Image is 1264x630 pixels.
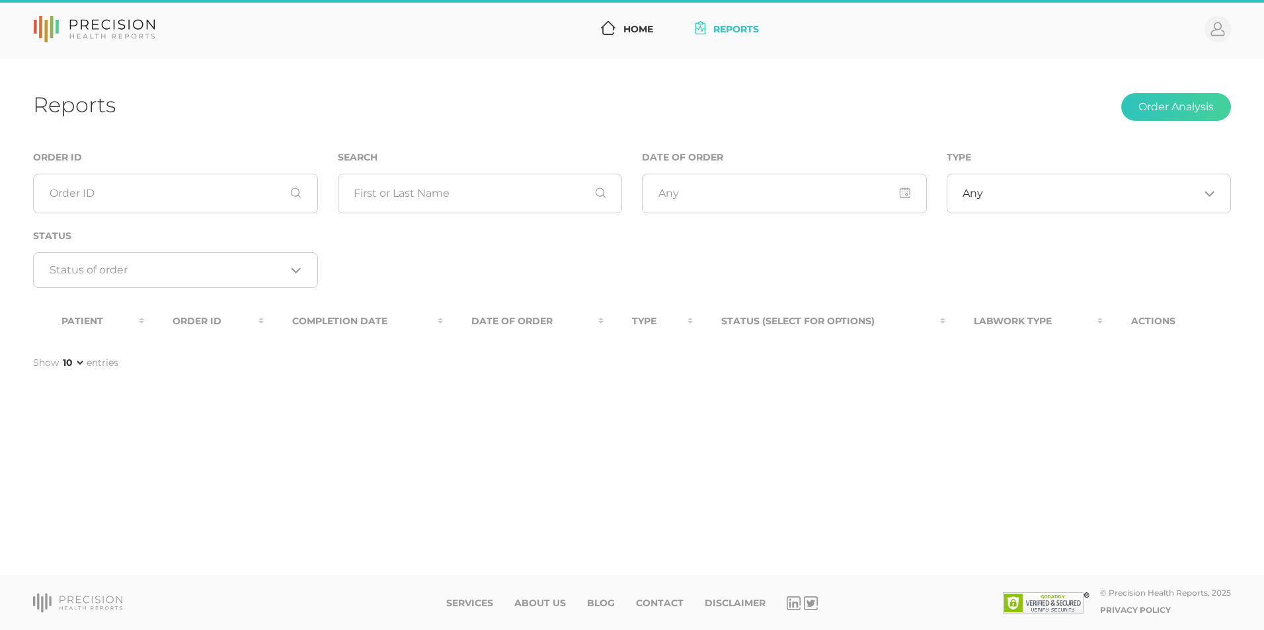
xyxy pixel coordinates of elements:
[596,17,658,42] a: Home
[338,174,623,213] input: First or Last Name
[947,174,1232,213] div: Search for option
[33,152,82,163] label: Order ID
[60,356,85,369] select: Showentries
[33,306,144,336] th: Patient
[50,263,286,277] input: Search for option
[642,174,927,213] input: Any
[636,598,684,609] a: Contact
[1103,306,1231,336] th: Actions
[945,306,1102,336] th: Labwork Type
[443,306,604,336] th: Date Of Order
[705,598,766,609] a: Disclaimer
[983,187,1199,200] input: Search for option
[690,17,765,42] a: Reports
[33,356,118,370] label: Show entries
[963,187,983,200] span: Any
[33,92,116,118] h1: Reports
[514,598,566,609] a: About Us
[264,306,442,336] th: Completion Date
[587,598,615,609] a: Blog
[1100,588,1231,598] div: © Precision Health Reports, 2025
[338,152,377,163] label: Search
[33,174,318,213] input: Order ID
[446,598,493,609] a: Services
[1121,93,1231,121] button: Order Analysis
[1003,592,1089,613] img: SSL site seal - click to verify
[642,152,723,163] label: Date of Order
[947,152,971,163] label: Type
[33,230,71,242] label: Status
[33,252,318,288] div: Search for option
[604,306,693,336] th: Type
[693,306,945,336] th: Status (Select for Options)
[144,306,264,336] th: Order ID
[1100,605,1171,615] a: Privacy Policy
